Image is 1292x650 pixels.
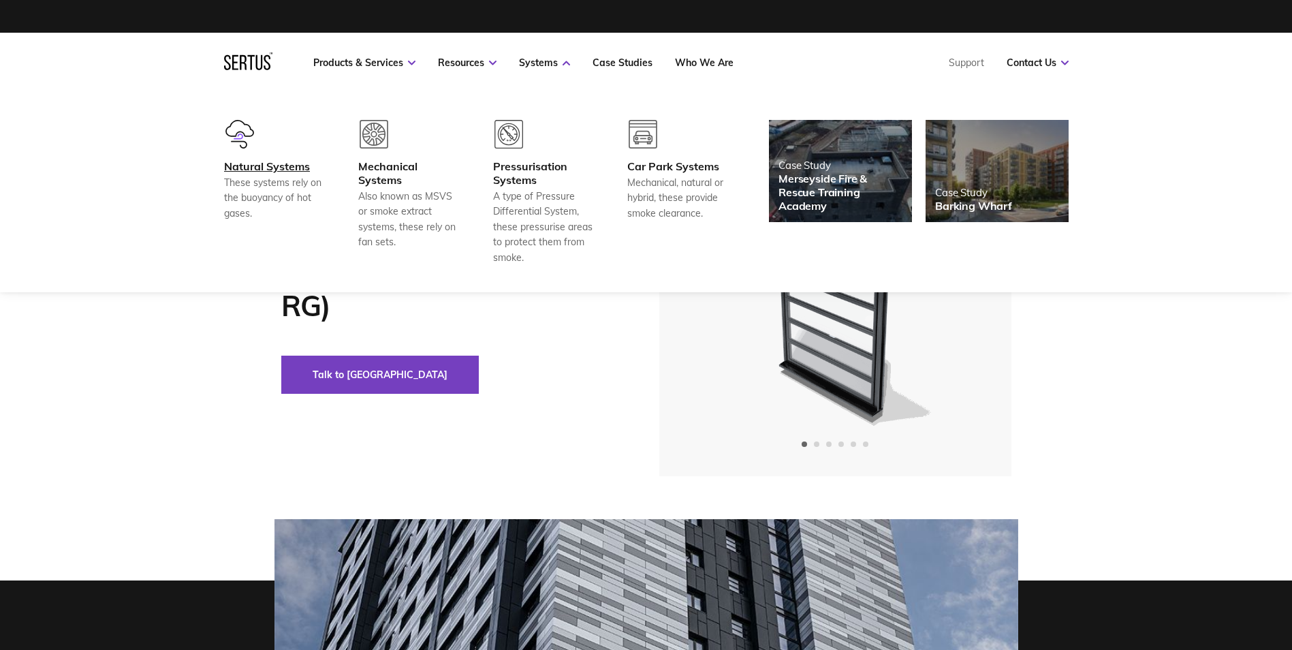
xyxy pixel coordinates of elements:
[493,159,594,187] div: Pressurisation Systems
[593,57,652,69] a: Case Studies
[863,442,868,447] span: Go to slide 6
[826,442,832,447] span: Go to slide 3
[814,442,819,447] span: Go to slide 2
[281,221,618,323] h1: Façade Louvre Blade – Residential Glass (FLB-RG)
[493,120,594,265] a: Pressurisation SystemsA type of Pressure Differential System, these pressurise areas to protect t...
[851,442,856,447] span: Go to slide 5
[224,159,325,173] div: Natural Systems
[949,57,984,69] a: Support
[838,442,844,447] span: Go to slide 4
[1047,492,1292,650] iframe: Chat Widget
[935,199,1012,213] div: Barking Wharf
[225,120,254,149] img: group-601-1.svg
[627,120,728,265] a: Car Park SystemsMechanical, natural or hybrid, these provide smoke clearance.
[778,159,902,172] div: Case Study
[358,159,459,187] div: Mechanical Systems
[627,175,728,221] div: Mechanical, natural or hybrid, these provide smoke clearance.
[493,189,594,265] div: A type of Pressure Differential System, these pressurise areas to protect them from smoke.
[675,57,734,69] a: Who We Are
[358,189,459,250] div: Also known as MSVS or smoke extract systems, these rely on fan sets.
[627,159,728,173] div: Car Park Systems
[519,57,570,69] a: Systems
[1007,57,1069,69] a: Contact Us
[438,57,497,69] a: Resources
[926,120,1069,222] a: Case StudyBarking Wharf
[769,120,912,222] a: Case StudyMerseyside Fire & Rescue Training Academy
[313,57,415,69] a: Products & Services
[281,356,479,394] button: Talk to [GEOGRAPHIC_DATA]
[224,175,325,221] div: These systems rely on the buoyancy of hot gases.
[935,186,1012,199] div: Case Study
[358,120,459,265] a: Mechanical SystemsAlso known as MSVS or smoke extract systems, these rely on fan sets.
[778,172,902,213] div: Merseyside Fire & Rescue Training Academy
[224,120,325,265] a: Natural SystemsThese systems rely on the buoyancy of hot gases.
